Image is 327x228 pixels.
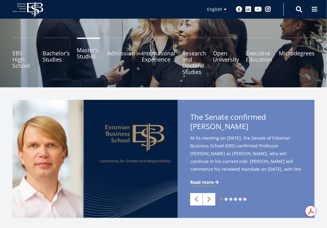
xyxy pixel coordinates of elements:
a: Research and Doctoral Studies [182,38,206,75]
a: Read more [190,179,220,185]
a: Facebook [236,6,242,12]
a: Executive Education [246,38,272,75]
a: Microdegrees [279,38,315,75]
a: Linkedin [245,6,251,12]
a: 2 [225,198,228,201]
a: Bachelor's Studies [43,38,70,75]
img: a [12,100,178,218]
a: Instagram [265,6,271,12]
span: Read more [190,179,214,185]
a: 6 [243,198,246,201]
span: At its meeting on [DATE], the Senate of Estonian Business School (EBS) confirmed Professor [PERSO... [190,134,302,183]
a: International Experience [142,38,175,75]
a: Next [203,193,215,206]
a: Admission [107,38,135,75]
a: 3 [229,198,233,201]
a: 1 [220,198,223,201]
a: Youtube [255,6,262,12]
a: 4 [234,198,237,201]
a: 5 [239,198,242,201]
span: The Senate confirmed [PERSON_NAME] [190,112,302,142]
a: Open University [213,38,239,75]
a: Previous [190,193,203,206]
a: Master's Studies [77,38,101,75]
a: EBS High School [12,38,36,75]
